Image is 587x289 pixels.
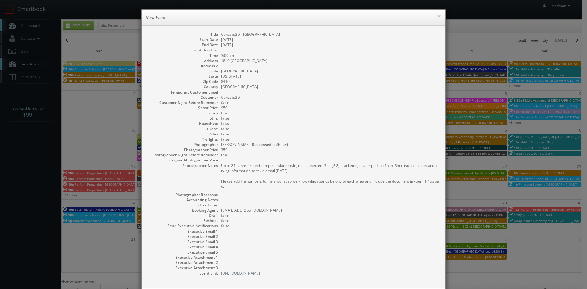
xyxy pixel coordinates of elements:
dd: [GEOGRAPHIC_DATA] [221,84,439,89]
pre: Up to 25 panos around campus - island style, not connected. Shot JPG, bracketed, on a tripod, no ... [221,163,439,189]
a: [URL][DOMAIN_NAME] [221,271,260,276]
dt: Address [148,58,218,63]
dd: false [221,121,439,126]
dt: Original Photographer Price [148,157,218,163]
dt: Photographer Notes [148,163,218,168]
dt: Panos [148,110,218,116]
dt: Executive Attachment 2 [148,260,218,265]
dt: State [148,74,218,79]
dt: Executive Email 3 [148,239,218,244]
dd: false [221,126,439,132]
dt: Zip Code [148,79,218,84]
dd: false [221,213,439,218]
dd: false [221,137,439,142]
dd: false [221,100,439,105]
dt: Title [148,32,218,37]
dt: Time [148,53,218,58]
dt: Customer [148,95,218,100]
dt: Event Link [148,271,218,276]
dt: Reshoot [148,218,218,223]
dd: 950 [221,105,439,110]
dt: Event Deadline [148,47,218,53]
dt: Video [148,132,218,137]
dt: City [148,69,218,74]
dt: Twilights [148,137,218,142]
dd: 84105 [221,79,439,84]
button: × [437,14,441,18]
dt: Photographer Night Before Reminder [148,152,218,157]
dt: Executive Attachment 3 [148,265,218,270]
dd: false [221,223,439,228]
dt: Booking Agent [148,208,218,213]
dt: Shoot Price [148,105,218,110]
dt: Customer Night Before Reminder [148,100,218,105]
dt: Executive Email 4 [148,244,218,250]
dd: [DATE] [221,37,439,42]
dd: [US_STATE] [221,74,439,79]
dt: Address 2 [148,63,218,69]
dd: Concept3D [221,95,439,100]
dd: true [221,110,439,116]
dt: Draft [148,213,218,218]
dd: [GEOGRAPHIC_DATA] [221,69,439,74]
dd: 350 [221,147,439,152]
dt: Stills [148,116,218,121]
dt: Headshots [148,121,218,126]
dt: Executive Attachment 1 [148,255,218,260]
dt: Editor Notes [148,202,218,208]
dd: [EMAIL_ADDRESS][DOMAIN_NAME] [221,208,439,213]
h6: View Event [146,15,441,21]
dt: Drone [148,126,218,132]
dt: Photographer Response [148,192,218,197]
dd: 1840 [GEOGRAPHIC_DATA] [221,58,439,63]
dd: 3:00pm [221,53,439,58]
dd: [DATE] [221,42,439,47]
dt: Accounting Notes [148,197,218,202]
dd: false [221,116,439,121]
dd: [PERSON_NAME] - Confirmed [221,142,439,147]
b: Response: [252,142,270,147]
dt: Executive Email 1 [148,229,218,234]
dt: End Date [148,42,218,47]
dd: Concept3D - [GEOGRAPHIC_DATA] [221,32,439,37]
dt: Country [148,84,218,89]
dd: false [221,132,439,137]
dd: true [221,152,439,157]
dt: Send Executive Notifications [148,223,218,228]
dt: Photographer Price [148,147,218,152]
dt: Temporary Customer Email [148,90,218,95]
dd: false [221,218,439,223]
dt: Executive Email 2 [148,234,218,239]
dt: Photographer [148,142,218,147]
dt: Executive Email 5 [148,250,218,255]
dt: Start Date [148,37,218,42]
